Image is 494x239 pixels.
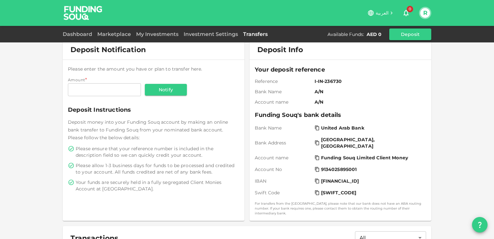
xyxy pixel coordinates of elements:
button: Notify [145,84,187,96]
span: Your funds are securely held in a fully segregated Client Monies Account at [GEOGRAPHIC_DATA]. [76,179,238,192]
span: IBAN [255,178,312,184]
span: Amount [68,77,85,82]
span: Account No [255,166,312,173]
span: Deposit Info [257,45,303,54]
button: Deposit [389,28,431,40]
span: العربية [376,10,389,16]
span: Bank Name [255,88,312,95]
a: Dashboard [63,31,95,37]
span: 9134025895001 [321,166,357,173]
span: United Arab Bank [321,125,364,131]
span: Funding Souq's bank details [255,110,426,119]
span: I-IN-236730 [315,78,424,85]
span: [SWIFT_CODE] [321,189,357,196]
a: Marketplace [95,31,134,37]
span: Deposit money into your Funding Souq account by making an online bank transfer to Funding Souq fr... [68,119,228,141]
span: Please ensure that your reference number is included in the description field so we can quickly c... [76,145,238,158]
span: Bank Address [255,140,312,146]
span: A/N [315,88,424,95]
a: Transfers [241,31,270,37]
span: Please enter the amount you have or plan to transfer here. [68,66,202,72]
span: Deposit Notification [70,45,146,54]
span: A/N [315,99,424,105]
span: Reference [255,78,312,85]
span: [GEOGRAPHIC_DATA], [GEOGRAPHIC_DATA] [321,136,422,149]
div: AED 0 [367,31,381,38]
button: question [472,217,488,233]
input: amount [68,83,141,96]
a: My Investments [134,31,181,37]
span: Your deposit reference [255,65,426,74]
button: R [420,8,430,18]
a: Investment Settings [181,31,241,37]
span: Funding Souq Limited Client Money [321,154,408,161]
span: Account name [255,154,312,161]
button: 0 [400,6,413,19]
span: Bank Name [255,125,312,131]
div: Available Funds : [328,31,364,38]
span: Swift Code [255,189,312,196]
span: Account name [255,99,312,105]
span: Please allow 1-3 business days for funds to be processed and credited to your account. All funds ... [76,162,238,175]
span: [FINANCIAL_ID] [321,178,359,184]
small: For transfers from the [GEOGRAPHIC_DATA], please note that our bank does not have an ABA routing ... [255,201,426,216]
span: Deposit Instructions [68,105,239,114]
span: 0 [407,6,413,12]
